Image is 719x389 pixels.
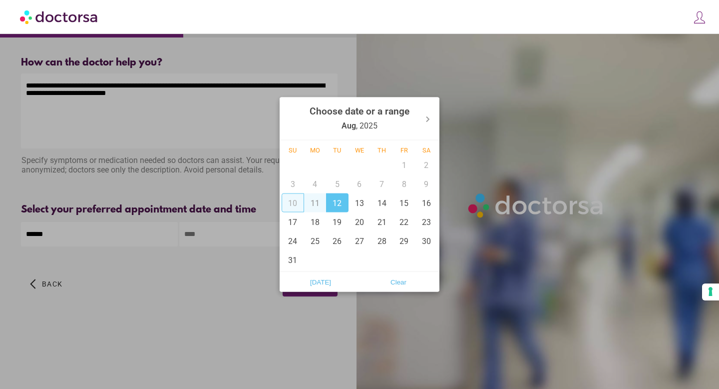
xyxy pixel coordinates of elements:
div: , 2025 [310,99,409,138]
div: We [349,146,371,154]
div: 19 [326,212,349,231]
div: 21 [370,212,393,231]
div: 2 [415,155,437,174]
div: 18 [304,212,327,231]
div: 14 [370,193,393,212]
button: Clear [359,274,437,290]
button: Your consent preferences for tracking technologies [702,283,719,300]
div: 31 [282,250,304,269]
div: Fr [393,146,415,154]
div: 12 [326,193,349,212]
div: Su [282,146,304,154]
div: 11 [304,193,327,212]
div: 28 [370,231,393,250]
div: 16 [415,193,437,212]
div: 20 [349,212,371,231]
strong: Aug [342,121,356,130]
div: 6 [349,174,371,193]
div: 27 [349,231,371,250]
div: 23 [415,212,437,231]
span: Clear [362,274,434,289]
img: icons8-customer-100.png [693,10,707,24]
button: [DATE] [282,274,359,290]
div: 25 [304,231,327,250]
div: 26 [326,231,349,250]
div: 1 [393,155,415,174]
div: 10 [282,193,304,212]
div: 7 [370,174,393,193]
img: Doctorsa.com [20,5,99,28]
strong: Choose date or a range [310,105,409,117]
div: 24 [282,231,304,250]
span: [DATE] [285,274,357,289]
div: Th [370,146,393,154]
div: 15 [393,193,415,212]
div: Sa [415,146,437,154]
div: Tu [326,146,349,154]
div: 9 [415,174,437,193]
div: Mo [304,146,327,154]
div: 30 [415,231,437,250]
div: 17 [282,212,304,231]
div: 4 [304,174,327,193]
div: 3 [282,174,304,193]
div: 8 [393,174,415,193]
div: 22 [393,212,415,231]
div: 29 [393,231,415,250]
div: 13 [349,193,371,212]
div: 5 [326,174,349,193]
